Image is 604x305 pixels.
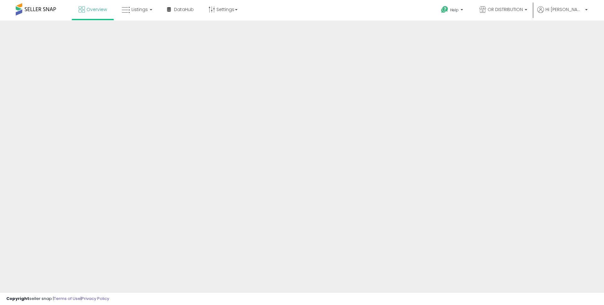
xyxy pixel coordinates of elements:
span: Listings [131,6,148,13]
span: DataHub [174,6,194,13]
i: Get Help [441,6,449,14]
a: Help [436,1,469,20]
span: Hi [PERSON_NAME] [545,6,583,13]
span: Help [450,7,459,13]
a: Hi [PERSON_NAME] [537,6,588,20]
span: OR DISTRIBUTION [488,6,523,13]
span: Overview [87,6,107,13]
